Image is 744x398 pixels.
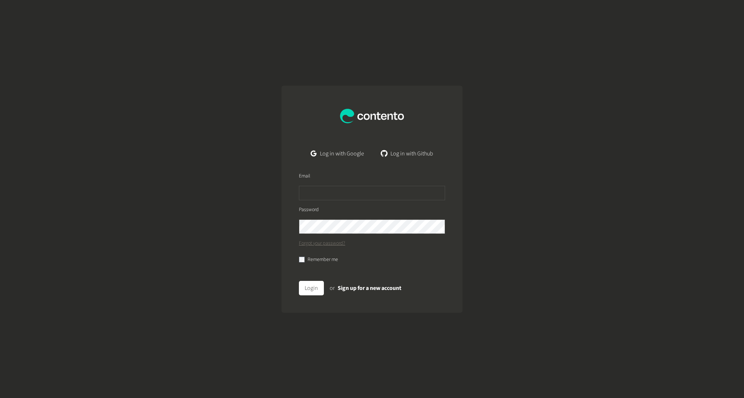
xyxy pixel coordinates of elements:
[299,240,345,247] a: Forgot your password?
[308,256,338,264] label: Remember me
[299,172,310,180] label: Email
[330,284,335,292] span: or
[299,281,324,295] button: Login
[376,146,439,161] a: Log in with Github
[299,206,319,214] label: Password
[338,284,401,292] a: Sign up for a new account
[305,146,370,161] a: Log in with Google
